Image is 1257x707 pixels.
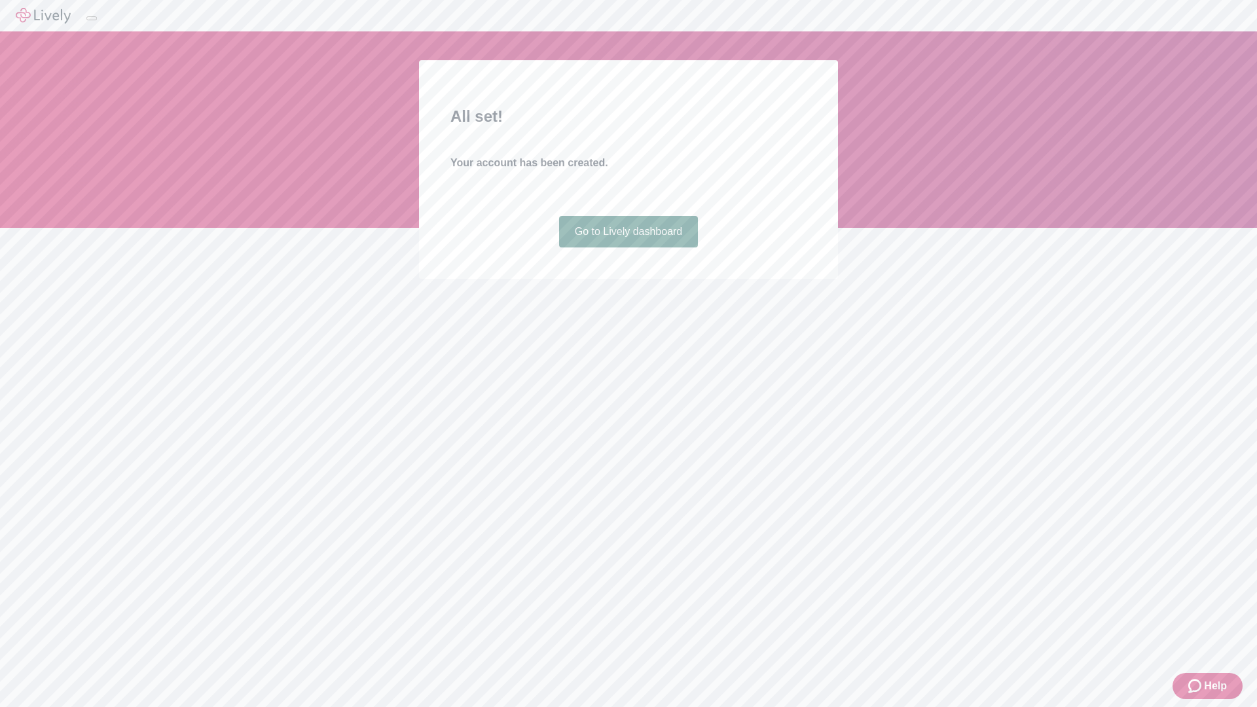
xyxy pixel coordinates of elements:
[1204,678,1227,694] span: Help
[1173,673,1243,699] button: Zendesk support iconHelp
[450,105,807,128] h2: All set!
[1188,678,1204,694] svg: Zendesk support icon
[16,8,71,24] img: Lively
[86,16,97,20] button: Log out
[559,216,699,247] a: Go to Lively dashboard
[450,155,807,171] h4: Your account has been created.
